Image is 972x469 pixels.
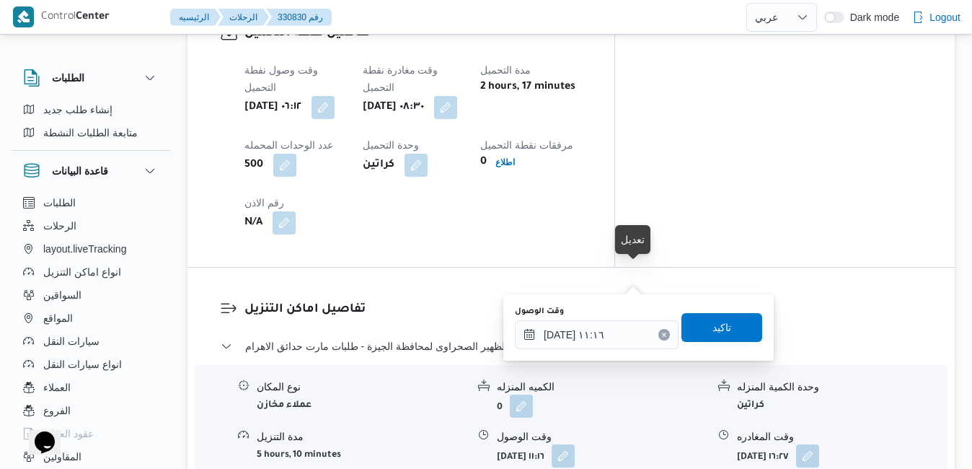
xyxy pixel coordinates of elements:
[43,425,94,442] span: عقود العملاء
[17,191,164,214] button: الطلبات
[43,263,121,281] span: انواع اماكن التنزيل
[712,319,731,336] span: تاكيد
[244,300,922,320] h3: تفاصيل اماكن التنزيل
[17,237,164,260] button: layout.liveTracking
[257,450,341,460] b: 5 hours, 10 minutes
[257,400,312,411] b: عملاء مخازن
[76,12,110,23] b: Center
[497,403,503,413] b: 0
[929,9,960,26] span: Logout
[363,139,419,151] span: وحدة التحميل
[43,448,81,465] span: المقاولين
[17,98,164,121] button: إنشاء طلب جديد
[23,162,159,180] button: قاعدة البيانات
[515,306,564,317] label: وقت الوصول
[658,329,670,341] button: Clear input
[515,320,679,349] input: Press the down key to open a popover containing a calendar.
[14,411,61,455] iframe: chat widget
[244,99,301,116] b: [DATE] ٠٦:١٢
[43,333,100,350] span: سيارات النقل
[17,422,164,445] button: عقود العملاء
[17,121,164,144] button: متابعة الطلبات النشطة
[13,6,34,27] img: X8yXhbKr1z7QwAAAABJRU5ErkJggg==
[244,64,318,93] span: وقت وصول نفطة التحميل
[257,380,467,395] div: نوع المكان
[23,69,159,87] button: الطلبات
[43,217,76,234] span: الرحلات
[244,197,284,209] span: رقم الاذن
[266,9,332,26] button: 330830 رقم
[737,429,947,444] div: وقت المغادره
[844,12,899,23] span: Dark mode
[43,240,126,258] span: layout.liveTracking
[17,445,164,468] button: المقاولين
[363,99,424,116] b: [DATE] ٠٨:٣٠
[43,402,71,419] span: الفروع
[43,194,76,211] span: الطلبات
[495,157,515,167] b: اطلاع
[480,64,531,76] span: مدة التحميل
[621,231,645,248] div: تعديل
[906,3,966,32] button: Logout
[17,284,164,307] button: السواقين
[244,157,263,174] b: 500
[244,139,333,151] span: عدد الوحدات المحمله
[497,429,707,444] div: وقت الوصول
[52,162,108,180] h3: قاعدة البيانات
[244,214,262,232] b: N/A
[480,139,573,151] span: مرفقات نقطة التحميل
[17,376,164,399] button: العملاء
[737,400,764,411] b: كراتين
[221,338,922,355] button: الظهير الصحراوى لمحافظة الجيزة - طلبات مارت حدائق الاهرام
[12,98,170,150] div: الطلبات
[170,9,221,26] button: الرئيسيه
[52,69,84,87] h3: الطلبات
[43,101,112,118] span: إنشاء طلب جديد
[480,154,487,171] b: 0
[43,310,73,327] span: المواقع
[737,452,789,463] b: [DATE] ١٦:٢٧
[681,313,762,342] button: تاكيد
[43,124,138,141] span: متابعة الطلبات النشطة
[17,399,164,422] button: الفروع
[43,379,71,396] span: العملاء
[480,79,575,96] b: 2 hours, 17 minutes
[218,9,269,26] button: الرحلات
[17,330,164,353] button: سيارات النقل
[497,452,544,463] b: [DATE] ١١:١٦
[17,353,164,376] button: انواع سيارات النقل
[17,307,164,330] button: المواقع
[497,380,707,395] div: الكميه المنزله
[17,214,164,237] button: الرحلات
[363,157,394,174] b: كراتين
[257,429,467,444] div: مدة التنزيل
[17,260,164,284] button: انواع اماكن التنزيل
[43,356,122,373] span: انواع سيارات النقل
[490,154,521,171] button: اطلاع
[245,338,508,355] span: الظهير الصحراوى لمحافظة الجيزة - طلبات مارت حدائق الاهرام
[737,380,947,395] div: وحدة الكمية المنزله
[363,64,438,93] span: وقت مغادرة نقطة التحميل
[43,286,81,304] span: السواقين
